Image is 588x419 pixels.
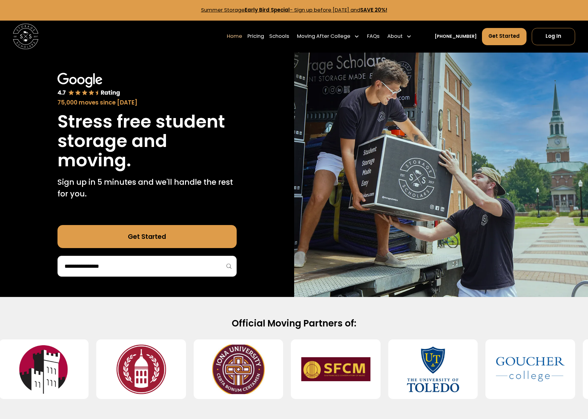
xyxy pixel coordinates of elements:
[89,318,499,329] h2: Official Moving Partners of:
[360,6,387,14] strong: SAVE 20%!
[435,33,477,40] a: [PHONE_NUMBER]
[204,345,273,394] img: Iona University
[13,24,38,49] a: home
[532,28,575,45] a: Log In
[9,345,78,394] img: Manhattanville University
[57,176,237,200] p: Sign up in 5 minutes and we'll handle the rest for you.
[482,28,527,45] a: Get Started
[301,345,370,394] img: San Francisco Conservatory of Music
[57,225,237,248] a: Get Started
[294,28,362,45] div: Moving After College
[245,6,290,14] strong: Early Bird Special
[201,6,387,14] a: Summer StorageEarly Bird Special- Sign up before [DATE] andSAVE 20%!
[496,345,565,394] img: Goucher College
[387,33,403,40] div: About
[57,73,120,97] img: Google 4.7 star rating
[247,28,264,45] a: Pricing
[367,28,380,45] a: FAQs
[13,24,38,49] img: Storage Scholars main logo
[227,28,242,45] a: Home
[269,28,289,45] a: Schools
[57,98,237,107] div: 75,000 moves since [DATE]
[57,112,237,170] h1: Stress free student storage and moving.
[107,345,176,394] img: Southern Virginia University
[385,28,414,45] div: About
[297,33,350,40] div: Moving After College
[398,345,468,394] img: University of Toledo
